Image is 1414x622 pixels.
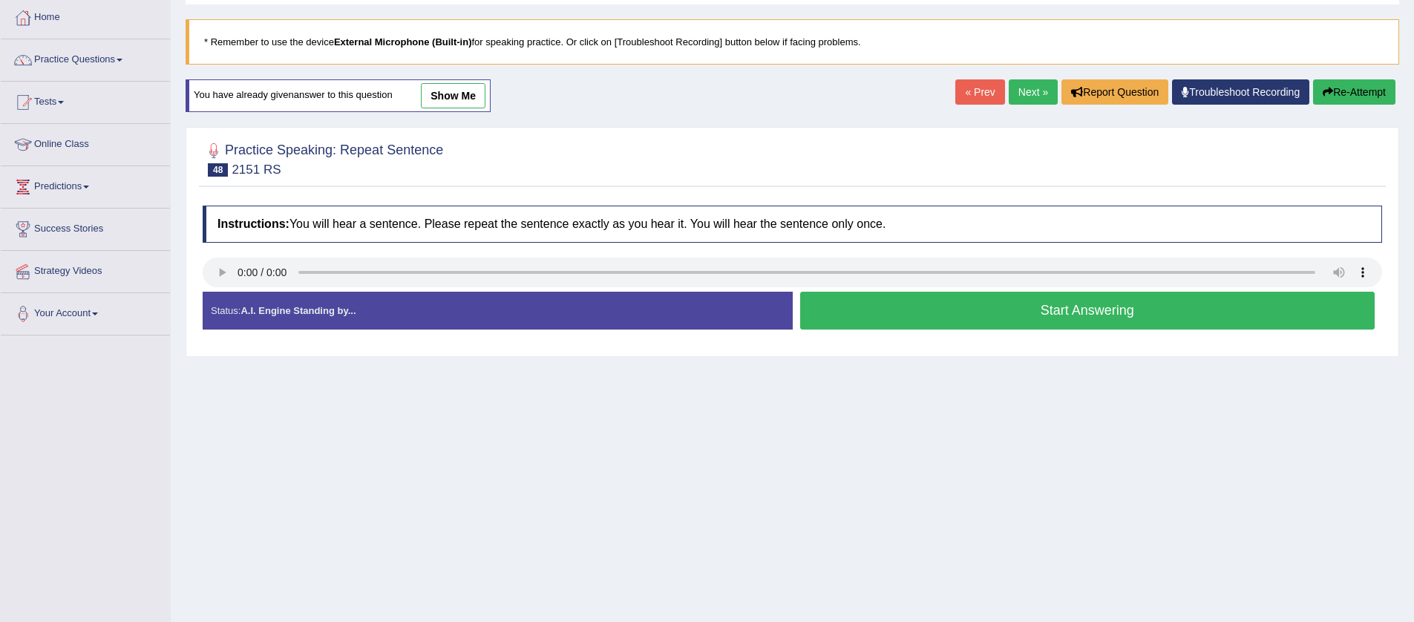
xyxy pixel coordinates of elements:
button: Report Question [1061,79,1168,105]
button: Re-Attempt [1313,79,1395,105]
a: « Prev [955,79,1004,105]
a: Strategy Videos [1,251,170,288]
a: Predictions [1,166,170,203]
a: Online Class [1,124,170,161]
button: Start Answering [800,292,1375,330]
a: Success Stories [1,209,170,246]
strong: A.I. Engine Standing by... [240,305,356,316]
span: 48 [208,163,228,177]
a: Practice Questions [1,39,170,76]
a: Troubleshoot Recording [1172,79,1309,105]
a: Next » [1009,79,1058,105]
blockquote: * Remember to use the device for speaking practice. Or click on [Troubleshoot Recording] button b... [186,19,1399,65]
b: External Microphone (Built-in) [334,36,472,48]
div: Status: [203,292,793,330]
small: 2151 RS [232,163,281,177]
a: Tests [1,82,170,119]
h4: You will hear a sentence. Please repeat the sentence exactly as you hear it. You will hear the se... [203,206,1382,243]
h2: Practice Speaking: Repeat Sentence [203,140,443,177]
a: show me [421,83,485,108]
a: Your Account [1,293,170,330]
div: You have already given answer to this question [186,79,491,112]
b: Instructions: [217,217,289,230]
